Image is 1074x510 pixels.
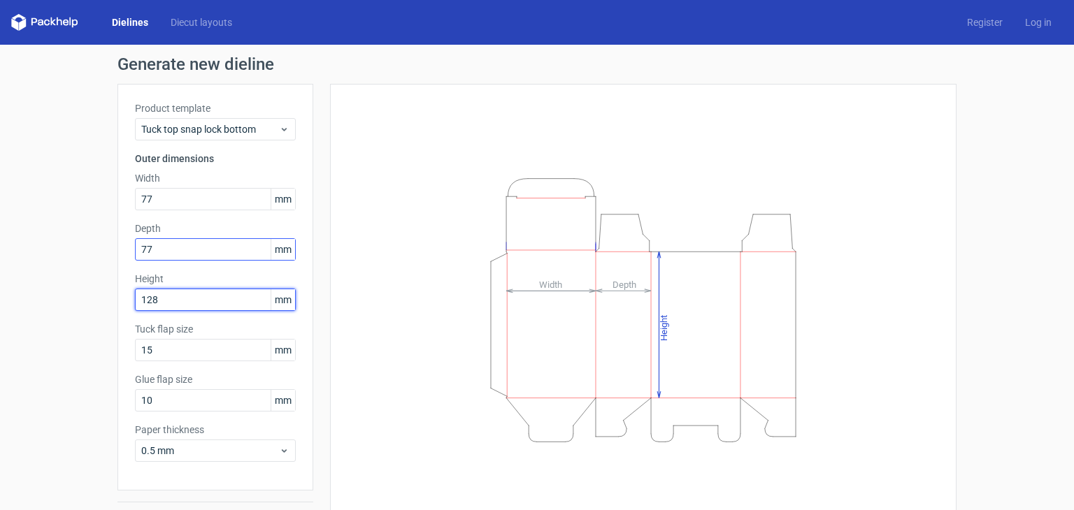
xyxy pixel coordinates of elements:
[135,423,296,437] label: Paper thickness
[135,171,296,185] label: Width
[159,15,243,29] a: Diecut layouts
[271,239,295,260] span: mm
[141,444,279,458] span: 0.5 mm
[1014,15,1063,29] a: Log in
[135,372,296,386] label: Glue flap size
[659,314,669,340] tspan: Height
[101,15,159,29] a: Dielines
[135,221,296,235] label: Depth
[135,272,296,286] label: Height
[271,340,295,360] span: mm
[141,122,279,136] span: Tuck top snap lock bottom
[135,322,296,336] label: Tuck flap size
[271,390,295,411] span: mm
[135,152,296,166] h3: Outer dimensions
[117,56,957,73] h1: Generate new dieline
[539,279,562,289] tspan: Width
[613,279,636,289] tspan: Depth
[271,289,295,310] span: mm
[135,101,296,115] label: Product template
[271,189,295,210] span: mm
[956,15,1014,29] a: Register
